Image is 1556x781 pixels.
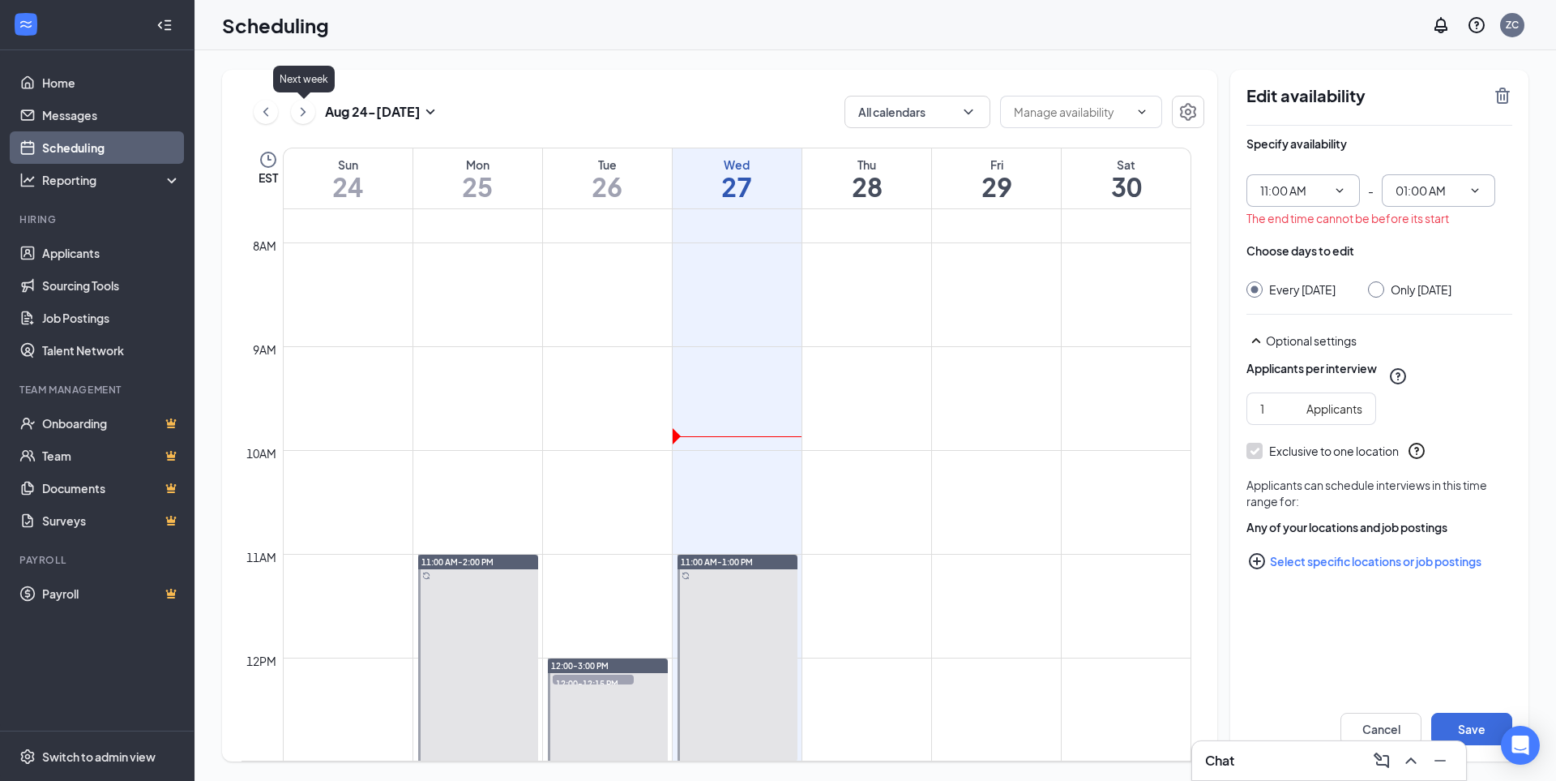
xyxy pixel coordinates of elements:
svg: WorkstreamLogo [18,16,34,32]
button: Select specific locations or job postingsPlusCircle [1246,545,1512,577]
button: ChevronUp [1398,748,1424,774]
span: 12:00-12:15 PM [553,675,634,691]
a: Job Postings [42,302,181,334]
a: August 26, 2025 [543,148,672,208]
h3: Aug 24 - [DATE] [325,103,421,121]
div: Only [DATE] [1391,281,1451,298]
div: Wed [673,157,802,173]
h1: 24 [284,173,413,200]
div: 8am [250,237,280,255]
svg: ComposeMessage [1372,751,1391,770]
div: Applicants [1306,400,1362,418]
input: Manage availability [1014,103,1129,121]
svg: ChevronDown [960,104,977,120]
div: Choose days to edit [1246,242,1354,259]
a: Talent Network [42,334,181,367]
svg: Clock [259,150,278,170]
svg: ChevronDown [1333,184,1346,197]
a: August 30, 2025 [1062,148,1191,208]
svg: ChevronRight [295,102,311,122]
div: Fri [932,157,1061,173]
svg: QuestionInfo [1467,15,1486,35]
span: 11:00 AM-1:00 PM [681,556,753,568]
h2: Edit availability [1246,86,1483,105]
button: Minimize [1427,748,1453,774]
svg: TrashOutline [1493,86,1512,105]
svg: ChevronLeft [258,102,274,122]
div: - [1246,174,1512,207]
button: ChevronRight [291,100,315,124]
svg: ChevronDown [1135,105,1148,118]
svg: ChevronUp [1401,751,1421,770]
div: Sun [284,157,413,173]
a: August 27, 2025 [673,148,802,208]
div: Sat [1062,157,1191,173]
svg: Analysis [19,172,36,188]
div: Optional settings [1266,333,1512,349]
svg: Sync [682,572,690,580]
button: Save [1431,713,1512,745]
a: TeamCrown [42,440,181,472]
button: ComposeMessage [1369,748,1395,774]
a: OnboardingCrown [42,407,181,440]
div: Open Intercom Messenger [1501,726,1540,765]
svg: QuestionInfo [1407,441,1426,461]
a: August 29, 2025 [932,148,1061,208]
span: EST [259,170,278,186]
a: Home [42,67,181,99]
div: Hiring [19,212,177,226]
svg: Collapse [156,17,173,33]
div: Applicants per interview [1246,360,1377,376]
div: Every [DATE] [1269,281,1336,298]
svg: Sync [422,572,430,580]
button: Cancel [1340,713,1421,745]
svg: SmallChevronUp [1246,331,1266,350]
svg: Settings [1178,102,1198,122]
h1: 26 [543,173,672,200]
div: Any of your locations and job postings [1246,519,1512,535]
a: August 28, 2025 [802,148,931,208]
svg: Settings [19,749,36,765]
svg: QuestionInfo [1388,367,1408,386]
a: DocumentsCrown [42,472,181,504]
div: 10am [243,444,280,462]
svg: SmallChevronDown [421,102,440,122]
h1: 30 [1062,173,1191,200]
span: 12:00-3:00 PM [551,660,609,672]
h1: 25 [413,173,542,200]
div: Switch to admin view [42,749,156,765]
div: Payroll [19,553,177,567]
a: Sourcing Tools [42,269,181,302]
div: Tue [543,157,672,173]
svg: ChevronDown [1468,184,1481,197]
div: Team Management [19,383,177,397]
div: 12pm [243,652,280,670]
div: Next week [273,66,335,92]
div: Mon [413,157,542,173]
div: 1pm [250,756,280,774]
div: 11am [243,548,280,566]
div: The end time cannot be before its start [1246,210,1512,226]
div: ZC [1506,18,1519,32]
a: PayrollCrown [42,577,181,610]
a: Applicants [42,237,181,269]
a: August 24, 2025 [284,148,413,208]
a: Messages [42,99,181,131]
div: Applicants can schedule interviews in this time range for: [1246,477,1512,509]
h1: 29 [932,173,1061,200]
h1: 28 [802,173,931,200]
a: Scheduling [42,131,181,164]
button: ChevronLeft [254,100,278,124]
h1: 27 [673,173,802,200]
h1: Scheduling [222,11,329,39]
div: 9am [250,341,280,358]
div: Exclusive to one location [1269,443,1399,459]
svg: Minimize [1430,751,1450,770]
div: Reporting [42,172,182,188]
div: Specify availability [1246,135,1347,152]
svg: PlusCircle [1247,551,1267,571]
a: August 25, 2025 [413,148,542,208]
a: Settings [1172,96,1204,128]
span: 11:00 AM-2:00 PM [421,556,494,568]
div: Optional settings [1246,331,1512,350]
